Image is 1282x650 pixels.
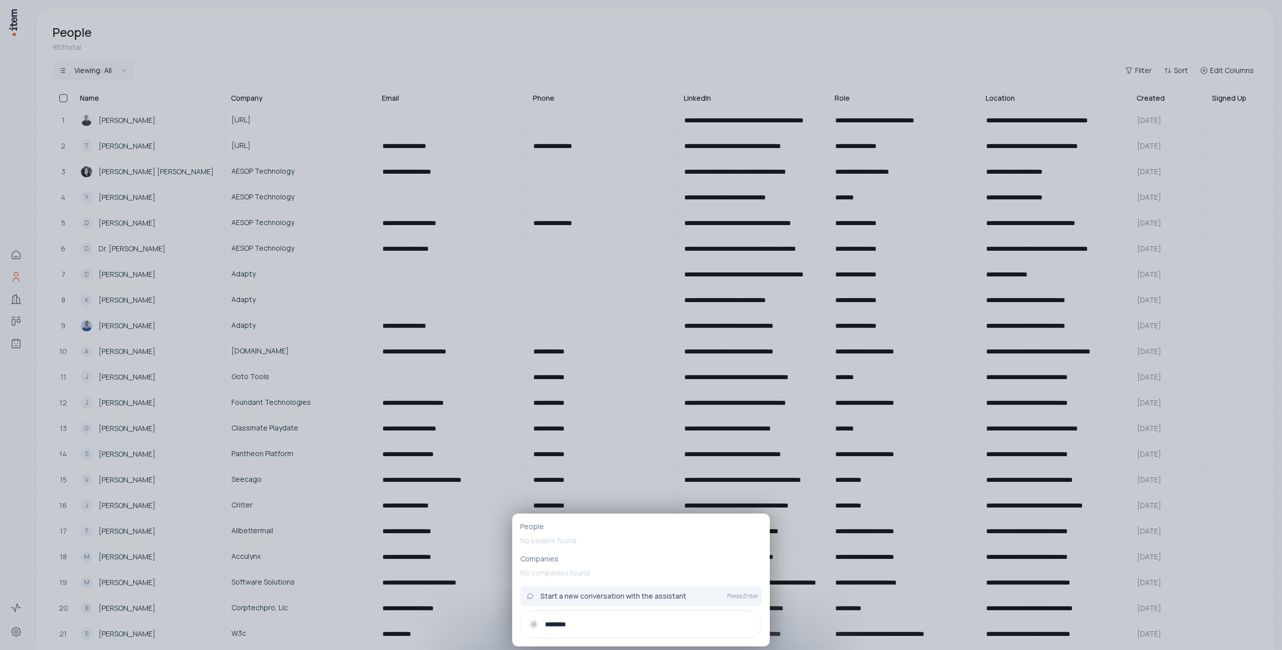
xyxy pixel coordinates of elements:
[520,554,762,564] p: Companies
[520,522,762,532] p: People
[520,586,762,606] button: Start a new conversation with the assistantPress Enter
[512,514,770,646] div: PeopleNo people foundCompaniesNo companies foundStart a new conversation with the assistantPress ...
[520,532,762,550] p: No people found
[520,564,762,582] p: No companies found
[727,592,758,600] p: Press Enter
[540,591,686,601] span: Start a new conversation with the assistant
